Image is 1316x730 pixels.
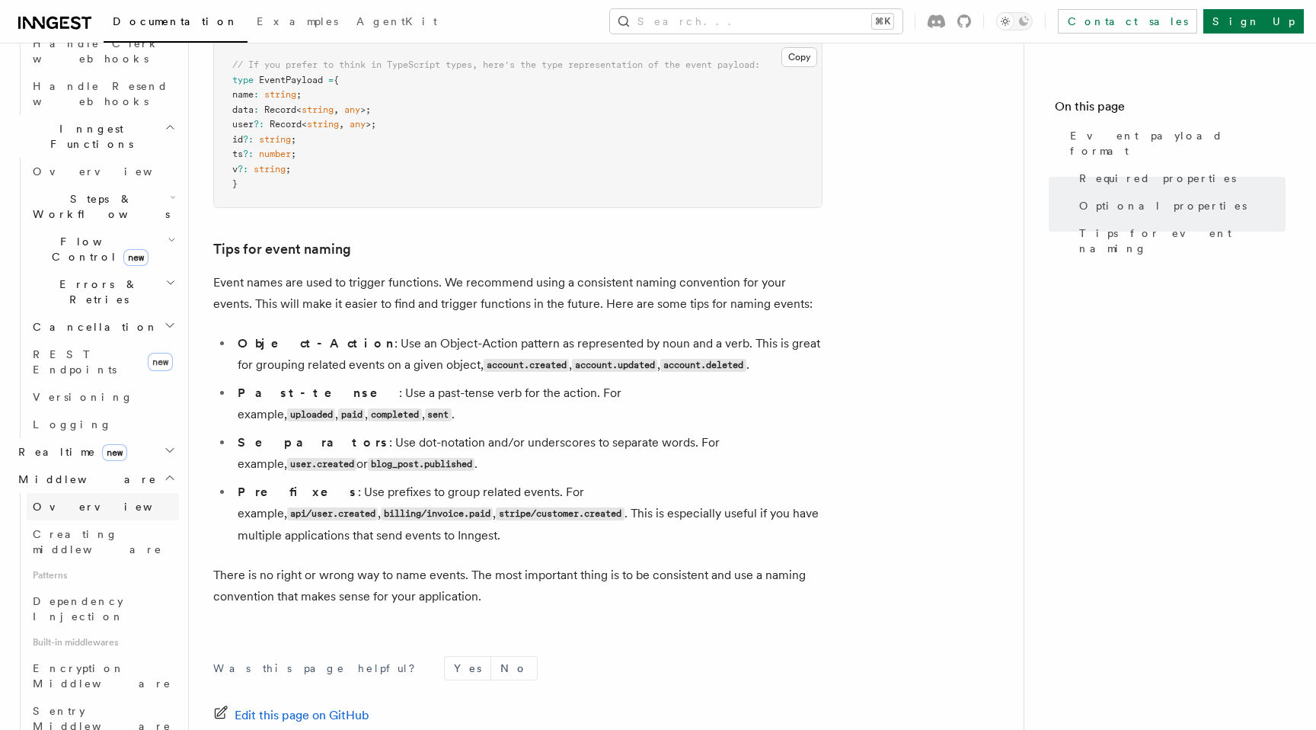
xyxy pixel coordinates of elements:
[572,359,657,372] code: account.updated
[344,104,360,115] span: any
[148,353,173,371] span: new
[27,228,179,271] button: Flow Controlnew
[104,5,248,43] a: Documentation
[113,15,238,27] span: Documentation
[12,121,164,152] span: Inngest Functions
[1073,165,1286,192] a: Required properties
[307,119,339,130] span: string
[232,89,254,100] span: name
[254,119,264,130] span: ?:
[27,185,179,228] button: Steps & Workflows
[1073,192,1286,219] a: Optional properties
[660,359,746,372] code: account.deleted
[27,319,158,335] span: Cancellation
[259,134,291,145] span: string
[1055,98,1286,122] h4: On this page
[366,119,376,130] span: >;
[368,458,474,471] code: blog_post.published
[27,271,179,313] button: Errors & Retries
[213,239,351,260] a: Tips for event naming
[291,134,296,145] span: ;
[356,15,437,27] span: AgentKit
[1079,171,1236,186] span: Required properties
[27,30,179,72] a: Handle Clerk webhooks
[350,119,366,130] span: any
[27,493,179,520] a: Overview
[102,444,127,461] span: new
[1079,198,1247,213] span: Optional properties
[1070,128,1286,158] span: Event payload format
[33,165,190,178] span: Overview
[238,336,394,351] strong: Object-Action
[287,507,378,520] code: api/user.created
[213,565,822,607] p: There is no right or wrong way to name events. The most important thing is to be consistent and u...
[484,359,569,372] code: account.created
[232,149,243,159] span: ts
[1203,9,1304,34] a: Sign Up
[27,234,168,264] span: Flow Control
[1073,219,1286,262] a: Tips for event naming
[213,705,369,726] a: Edit this page on GitHub
[334,104,339,115] span: ,
[27,191,170,222] span: Steps & Workflows
[27,158,179,185] a: Overview
[1064,122,1286,165] a: Event payload format
[33,501,190,513] span: Overview
[287,408,335,421] code: uploaded
[232,75,254,85] span: type
[425,408,452,421] code: sent
[496,507,624,520] code: stripe/customer.created
[872,14,893,29] kbd: ⌘K
[334,75,339,85] span: {
[12,115,179,158] button: Inngest Functions
[33,391,133,403] span: Versioning
[233,333,822,376] li: : Use an Object-Action pattern as represented by noun and a verb. This is great for grouping rela...
[270,119,302,130] span: Record
[259,149,291,159] span: number
[254,104,259,115] span: :
[27,655,179,697] a: Encryption Middleware
[254,164,286,174] span: string
[27,72,179,115] a: Handle Resend webhooks
[33,595,124,623] span: Dependency Injection
[445,657,490,680] button: Yes
[233,482,822,546] li: : Use prefixes to group related events. For example, , , . This is especially useful if you have ...
[33,528,162,556] span: Creating middleware
[213,272,822,315] p: Event names are used to trigger functions. We recommend using a consistent naming convention for ...
[213,661,426,676] p: Was this page helpful?
[1058,9,1197,34] a: Contact sales
[302,119,307,130] span: <
[238,485,358,499] strong: Prefixes
[12,472,157,487] span: Middleware
[287,458,356,471] code: user.created
[257,15,338,27] span: Examples
[296,89,302,100] span: ;
[233,432,822,475] li: : Use dot-notation and/or underscores to separate words. For example, or .
[27,383,179,411] a: Versioning
[238,164,248,174] span: ?:
[12,158,179,438] div: Inngest Functions
[381,507,493,520] code: billing/invoice.paid
[27,520,179,563] a: Creating middleware
[27,588,179,630] a: Dependency Injection
[781,47,817,67] button: Copy
[286,164,291,174] span: ;
[296,104,302,115] span: <
[27,313,179,341] button: Cancellation
[1079,226,1286,256] span: Tips for event naming
[291,149,296,159] span: ;
[235,705,369,726] span: Edit this page on GitHub
[27,411,179,438] a: Logging
[254,89,259,100] span: :
[232,164,238,174] span: v
[360,104,371,115] span: >;
[996,12,1033,30] button: Toggle dark mode
[491,657,537,680] button: No
[27,563,179,588] span: Patterns
[243,149,254,159] span: ?:
[302,104,334,115] span: string
[232,134,243,145] span: id
[368,408,421,421] code: completed
[33,348,117,376] span: REST Endpoints
[232,119,254,130] span: user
